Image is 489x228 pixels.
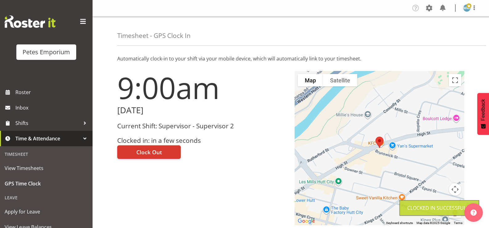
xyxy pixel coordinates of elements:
div: Timesheet [2,148,91,160]
button: Clock Out [117,145,181,159]
span: Shifts [15,118,80,128]
img: mandy-mosley3858.jpg [463,4,470,12]
span: Apply for Leave [5,207,88,216]
span: Map data ©2025 Google [416,221,450,225]
button: Show street map [298,74,323,86]
a: Apply for Leave [2,204,91,219]
span: View Timesheets [5,164,88,173]
button: Keyboard shortcuts [386,221,413,225]
h3: Current Shift: Supervisor - Supervisor 2 [117,122,287,130]
span: Inbox [15,103,89,112]
button: Show satellite imagery [323,74,357,86]
h4: Timesheet - GPS Clock In [117,32,191,39]
img: Rosterit website logo [5,15,56,28]
div: Clocked in Successfully [407,204,471,212]
span: Roster [15,88,89,97]
span: Time & Attendance [15,134,80,143]
button: Map camera controls [449,183,461,196]
img: Google [296,217,317,225]
p: Automatically clock-in to your shift via your mobile device, which will automatically link to you... [117,55,464,62]
button: Toggle fullscreen view [449,74,461,86]
h1: 9:00am [117,71,287,104]
h2: [DATE] [117,106,287,115]
button: Feedback - Show survey [477,93,489,135]
span: GPS Time Clock [5,179,88,188]
div: Petes Emporium [23,48,70,57]
span: Clock Out [136,148,162,156]
h3: Clocked in: in a few seconds [117,137,287,144]
a: GPS Time Clock [2,176,91,191]
a: Terms (opens in new tab) [454,221,462,225]
img: help-xxl-2.png [470,209,477,216]
span: Feedback [480,99,486,121]
a: Open this area in Google Maps (opens a new window) [296,217,317,225]
div: Leave [2,191,91,204]
a: View Timesheets [2,160,91,176]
